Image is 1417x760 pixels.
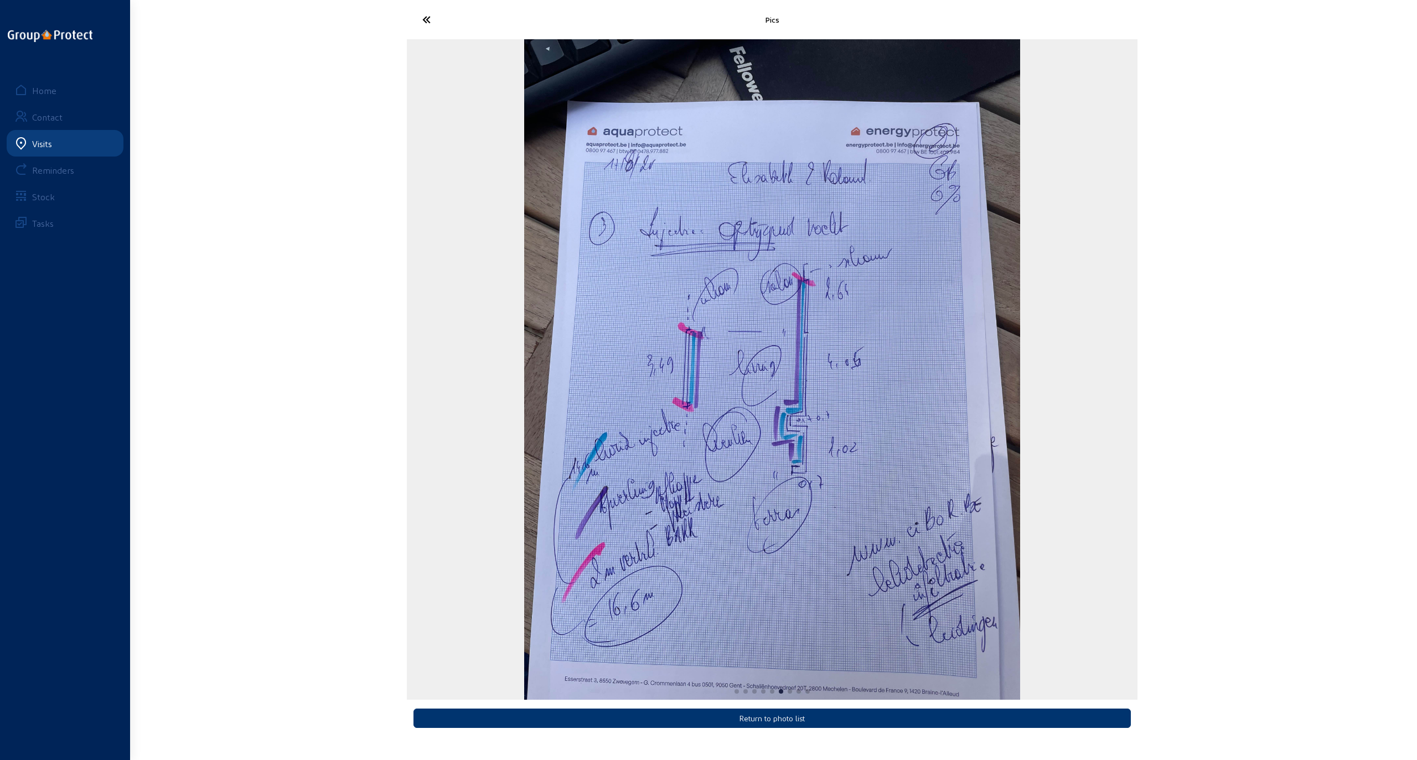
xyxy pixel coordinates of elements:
[7,77,123,103] a: Home
[7,210,123,236] a: Tasks
[8,30,92,42] img: logo-oneline.png
[32,191,55,202] div: Stock
[32,218,54,228] div: Tasks
[7,183,123,210] a: Stock
[32,85,56,96] div: Home
[7,103,123,130] a: Contact
[524,39,1020,700] img: d95b98b4-f899-27a9-e83d-bfec8e8d3ddd.jpeg
[7,130,123,157] a: Visits
[407,39,1137,700] swiper-slide: 6 / 9
[413,709,1131,728] button: Return to photo list
[32,138,52,149] div: Visits
[32,165,74,175] div: Reminders
[529,15,1016,24] div: Pics
[7,157,123,183] a: Reminders
[32,112,63,122] div: Contact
